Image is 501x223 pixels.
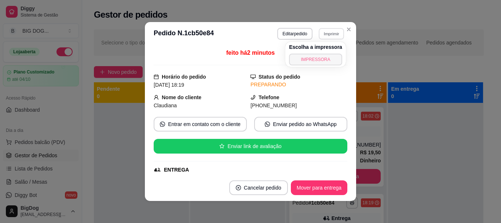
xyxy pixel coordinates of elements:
h4: Escolha a impressora [289,43,342,51]
button: IMPRESSORA [289,54,342,65]
span: Claudiana [154,102,177,108]
div: ENTREGA [164,166,189,174]
button: Imprimir [319,28,344,39]
strong: Nome do cliente [162,94,201,100]
strong: Telefone [259,94,279,100]
strong: Horário do pedido [162,74,206,80]
span: [DATE] 18:19 [154,82,184,88]
span: whats-app [265,122,270,127]
span: [PHONE_NUMBER] [251,102,297,108]
button: Mover para entrega [291,180,347,195]
button: whats-appEntrar em contato com o cliente [154,117,247,132]
div: PREPARANDO [251,81,347,89]
span: desktop [251,74,256,79]
button: close-circleCancelar pedido [229,180,288,195]
span: whats-app [160,122,165,127]
span: phone [251,95,256,100]
button: starEnviar link de avaliação [154,139,347,154]
button: whats-appEnviar pedido ao WhatsApp [254,117,347,132]
span: user [154,95,159,100]
h3: Pedido N. 1cb50e84 [154,28,214,40]
span: calendar [154,74,159,79]
span: close-circle [236,185,241,190]
button: Editarpedido [277,28,312,40]
button: Close [343,24,355,35]
span: feito há 2 minutos [226,50,275,56]
strong: Status do pedido [259,74,300,80]
span: star [219,144,224,149]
